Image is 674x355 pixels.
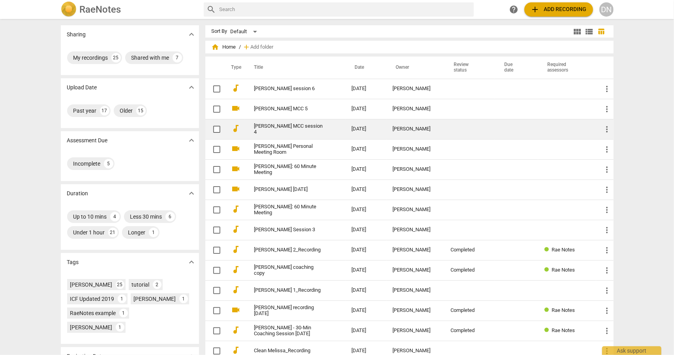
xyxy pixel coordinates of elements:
[603,165,612,174] span: more_vert
[67,189,88,198] p: Duration
[393,207,438,213] div: [PERSON_NAME]
[67,83,97,92] p: Upload Date
[212,43,220,51] span: home
[603,205,612,215] span: more_vert
[602,346,661,355] div: Ask support
[61,2,197,17] a: LogoRaeNotes
[254,247,323,253] a: [PERSON_NAME] 2_Recording
[207,5,216,14] span: search
[393,328,438,334] div: [PERSON_NAME]
[393,287,438,293] div: [PERSON_NAME]
[108,228,118,237] div: 21
[345,99,387,119] td: [DATE]
[187,257,196,267] span: expand_more
[584,26,595,38] button: List view
[254,144,323,155] a: [PERSON_NAME] Personal Meeting Room
[254,227,323,233] a: [PERSON_NAME] Session 3
[345,220,387,240] td: [DATE]
[73,107,97,115] div: Past year
[345,321,387,341] td: [DATE]
[507,2,521,17] a: Help
[393,187,438,193] div: [PERSON_NAME]
[231,346,241,355] span: audiotrack
[70,309,116,317] div: RaeNotes example
[153,280,161,289] div: 2
[393,146,438,152] div: [PERSON_NAME]
[345,79,387,99] td: [DATE]
[243,43,251,51] span: add
[393,247,438,253] div: [PERSON_NAME]
[345,200,387,220] td: [DATE]
[179,295,188,303] div: 1
[231,225,241,234] span: audiotrack
[80,4,121,15] h2: RaeNotes
[599,2,614,17] button: DN
[603,286,612,295] span: more_vert
[73,160,101,168] div: Incomplete
[451,308,488,313] div: Completed
[345,179,387,200] td: [DATE]
[70,323,113,331] div: [PERSON_NAME]
[173,53,182,62] div: 7
[393,86,438,92] div: [PERSON_NAME]
[186,187,197,199] button: Show more
[187,136,196,145] span: expand_more
[393,227,438,233] div: [PERSON_NAME]
[187,83,196,92] span: expand_more
[552,307,575,313] span: Rae Notes
[544,247,552,253] span: Review status: completed
[134,295,176,303] div: [PERSON_NAME]
[254,305,323,317] a: [PERSON_NAME] recording [DATE]
[118,295,126,303] div: 1
[345,260,387,280] td: [DATE]
[603,326,612,336] span: more_vert
[595,26,607,38] button: Table view
[231,305,241,315] span: videocam
[220,3,471,16] input: Search
[231,124,241,133] span: audiotrack
[393,126,438,132] div: [PERSON_NAME]
[585,27,594,36] span: view_list
[531,5,587,14] span: Add recording
[603,266,612,275] span: more_vert
[128,228,146,236] div: Longer
[531,5,540,14] span: add
[130,213,162,221] div: Less 30 mins
[187,189,196,198] span: expand_more
[120,107,133,115] div: Older
[603,84,612,94] span: more_vert
[186,28,197,40] button: Show more
[245,57,345,79] th: Title
[603,306,612,315] span: more_vert
[231,144,241,153] span: videocam
[231,204,241,214] span: audiotrack
[231,285,241,295] span: audiotrack
[254,287,323,293] a: [PERSON_NAME] 1_Recording
[544,327,552,333] span: Review status: completed
[231,164,241,174] span: videocam
[254,325,323,337] a: [PERSON_NAME] - 30-Min Coaching Session [DATE]
[451,328,488,334] div: Completed
[186,134,197,146] button: Show more
[393,106,438,112] div: [PERSON_NAME]
[110,212,120,221] div: 4
[61,2,77,17] img: Logo
[231,325,241,335] span: audiotrack
[73,54,108,62] div: My recordings
[111,53,121,62] div: 25
[345,159,387,179] td: [DATE]
[509,5,519,14] span: help
[239,44,241,50] span: /
[393,166,438,172] div: [PERSON_NAME]
[187,30,196,39] span: expand_more
[254,264,323,276] a: [PERSON_NAME] coaching copy
[136,106,146,115] div: 15
[345,139,387,159] td: [DATE]
[73,228,105,236] div: Under 1 hour
[603,185,612,194] span: more_vert
[345,57,387,79] th: Date
[451,267,488,273] div: Completed
[254,164,323,176] a: [PERSON_NAME]: 60 Minute Meeting
[544,267,552,273] span: Review status: completed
